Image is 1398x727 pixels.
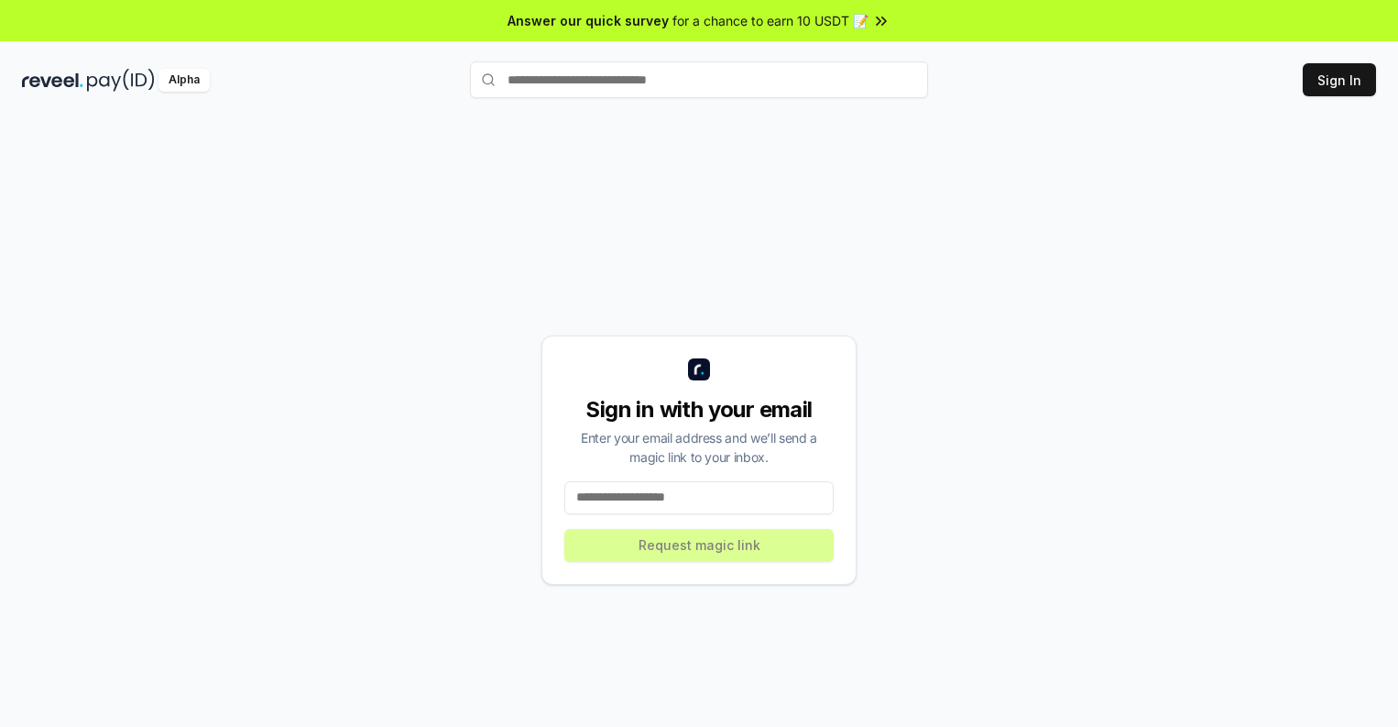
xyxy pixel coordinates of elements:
[87,69,155,92] img: pay_id
[564,428,834,467] div: Enter your email address and we’ll send a magic link to your inbox.
[688,358,710,380] img: logo_small
[1303,63,1376,96] button: Sign In
[672,11,868,30] span: for a chance to earn 10 USDT 📝
[22,69,83,92] img: reveel_dark
[508,11,669,30] span: Answer our quick survey
[158,69,210,92] div: Alpha
[564,395,834,424] div: Sign in with your email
